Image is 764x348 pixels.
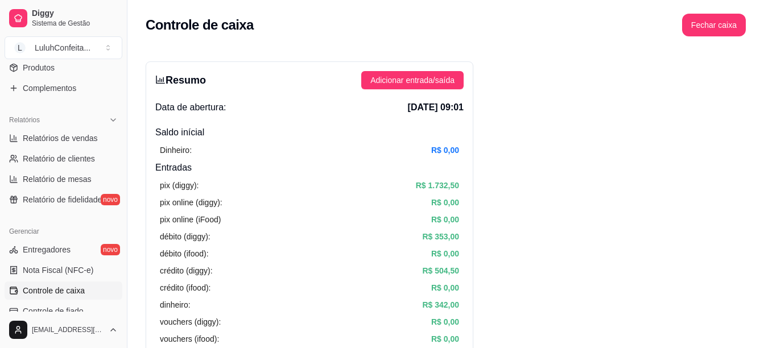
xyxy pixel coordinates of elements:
a: Relatórios de vendas [5,129,122,147]
article: R$ 0,00 [431,333,459,345]
div: Gerenciar [5,222,122,241]
article: crédito (ifood): [160,281,210,294]
span: Diggy [32,9,118,19]
h2: Controle de caixa [146,16,254,34]
a: Entregadoresnovo [5,241,122,259]
a: Relatório de mesas [5,170,122,188]
span: L [14,42,26,53]
article: vouchers (ifood): [160,333,219,345]
h4: Saldo inícial [155,126,464,139]
article: débito (ifood): [160,247,209,260]
button: Fechar caixa [682,14,746,36]
article: R$ 1.732,50 [416,179,459,192]
article: R$ 0,00 [431,316,459,328]
article: R$ 504,50 [422,264,459,277]
a: Relatório de fidelidadenovo [5,190,122,209]
span: bar-chart [155,74,166,85]
span: [EMAIL_ADDRESS][DOMAIN_NAME] [32,325,104,334]
span: Adicionar entrada/saída [370,74,455,86]
span: Produtos [23,62,55,73]
article: Dinheiro: [160,144,192,156]
div: LuluhConfeita ... [35,42,90,53]
a: Nota Fiscal (NFC-e) [5,261,122,279]
article: R$ 0,00 [431,281,459,294]
article: vouchers (diggy): [160,316,221,328]
a: Controle de caixa [5,281,122,300]
a: Produtos [5,59,122,77]
article: dinheiro: [160,299,191,311]
article: R$ 0,00 [431,196,459,209]
span: Relatórios [9,115,40,125]
h4: Entradas [155,161,464,175]
article: R$ 0,00 [431,144,459,156]
article: R$ 353,00 [422,230,459,243]
span: Controle de fiado [23,305,84,317]
article: pix online (iFood) [160,213,221,226]
span: Relatório de clientes [23,153,95,164]
span: Complementos [23,82,76,94]
article: R$ 0,00 [431,213,459,226]
span: Relatório de fidelidade [23,194,102,205]
span: Controle de caixa [23,285,85,296]
button: Adicionar entrada/saída [361,71,464,89]
article: débito (diggy): [160,230,210,243]
span: Entregadores [23,244,71,255]
span: Relatório de mesas [23,173,92,185]
span: Data de abertura: [155,101,226,114]
a: Relatório de clientes [5,150,122,168]
span: [DATE] 09:01 [408,101,464,114]
h3: Resumo [155,72,206,88]
article: pix online (diggy): [160,196,222,209]
article: R$ 0,00 [431,247,459,260]
a: DiggySistema de Gestão [5,5,122,32]
button: [EMAIL_ADDRESS][DOMAIN_NAME] [5,316,122,343]
a: Controle de fiado [5,302,122,320]
article: crédito (diggy): [160,264,213,277]
article: R$ 342,00 [422,299,459,311]
span: Nota Fiscal (NFC-e) [23,264,93,276]
button: Select a team [5,36,122,59]
span: Sistema de Gestão [32,19,118,28]
span: Relatórios de vendas [23,132,98,144]
a: Complementos [5,79,122,97]
article: pix (diggy): [160,179,199,192]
